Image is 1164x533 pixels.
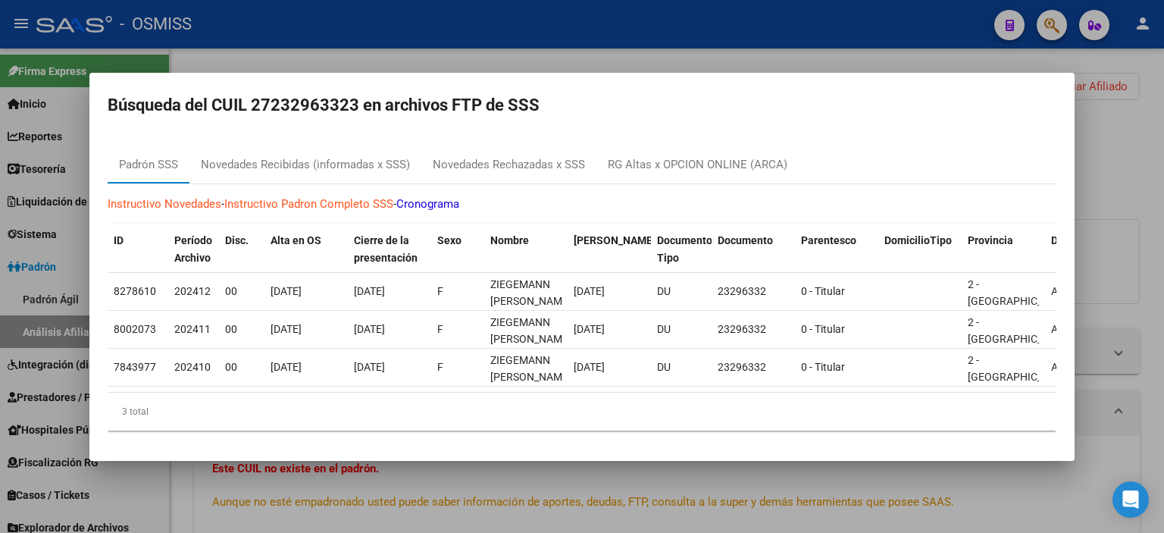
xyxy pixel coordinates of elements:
[174,285,211,297] span: 202412
[490,354,571,384] span: ZIEGEMANN MARCELA ALEJANDRA
[433,156,585,174] div: Novedades Rechazadas x SSS
[801,285,845,297] span: 0 - Titular
[114,285,156,297] span: 8278610
[718,283,789,300] div: 23296332
[1051,359,1122,376] div: A
[574,323,605,335] span: [DATE]
[354,285,385,297] span: [DATE]
[224,197,393,211] a: Instructivo Padron Completo SSS
[718,234,773,246] span: Documento
[795,224,878,274] datatable-header-cell: Parentesco
[437,323,443,335] span: F
[608,156,787,174] div: RG Altas x OPCION ONLINE (ARCA)
[225,321,258,338] div: 00
[801,234,856,246] span: Parentesco
[264,224,348,274] datatable-header-cell: Alta en OS
[968,316,1070,346] span: 2 - [GEOGRAPHIC_DATA]
[271,323,302,335] span: [DATE]
[574,234,659,246] span: [PERSON_NAME].
[114,323,156,335] span: 8002073
[484,224,568,274] datatable-header-cell: Nombre
[574,285,605,297] span: [DATE]
[657,359,706,376] div: DU
[396,197,459,211] a: Cronograma
[490,278,571,308] span: ZIEGEMANN MARCELA ALEJANDRA
[657,321,706,338] div: DU
[437,285,443,297] span: F
[108,91,1056,120] h2: Búsqueda del CUIL 27232963323 en archivos FTP de SSS
[271,361,302,373] span: [DATE]
[968,234,1013,246] span: Provincia
[712,224,795,274] datatable-header-cell: Documento
[354,361,385,373] span: [DATE]
[354,234,418,264] span: Cierre de la presentación
[354,323,385,335] span: [DATE]
[968,354,1070,384] span: 2 - [GEOGRAPHIC_DATA]
[568,224,651,274] datatable-header-cell: Fecha Nac.
[490,316,571,346] span: ZIEGEMANN MARCELA ALEJANDRA
[1112,481,1149,518] div: Open Intercom Messenger
[271,285,302,297] span: [DATE]
[174,234,212,264] span: Período Archivo
[884,234,952,246] span: DomicilioTipo
[431,224,484,274] datatable-header-cell: Sexo
[108,393,1056,431] div: 3 total
[574,361,605,373] span: [DATE]
[718,359,789,376] div: 23296332
[801,361,845,373] span: 0 - Titular
[201,156,410,174] div: Novedades Recibidas (informadas x SSS)
[225,283,258,300] div: 00
[437,361,443,373] span: F
[718,321,789,338] div: 23296332
[657,234,712,264] span: Documento Tipo
[962,224,1045,274] datatable-header-cell: Provincia
[1051,234,1121,246] span: Departamento
[225,234,249,246] span: Disc.
[174,361,211,373] span: 202410
[490,234,529,246] span: Nombre
[1051,321,1122,338] div: A
[348,224,431,274] datatable-header-cell: Cierre de la presentación
[168,224,219,274] datatable-header-cell: Período Archivo
[1045,224,1128,274] datatable-header-cell: Departamento
[651,224,712,274] datatable-header-cell: Documento Tipo
[968,278,1070,308] span: 2 - [GEOGRAPHIC_DATA]
[108,224,168,274] datatable-header-cell: ID
[271,234,321,246] span: Alta en OS
[174,323,211,335] span: 202411
[437,234,462,246] span: Sexo
[108,197,221,211] a: Instructivo Novedades
[657,283,706,300] div: DU
[878,224,962,274] datatable-header-cell: DomicilioTipo
[114,234,124,246] span: ID
[801,323,845,335] span: 0 - Titular
[108,196,1056,213] p: - -
[1051,283,1122,300] div: A
[225,359,258,376] div: 00
[119,156,178,174] div: Padrón SSS
[219,224,264,274] datatable-header-cell: Disc.
[114,361,156,373] span: 7843977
